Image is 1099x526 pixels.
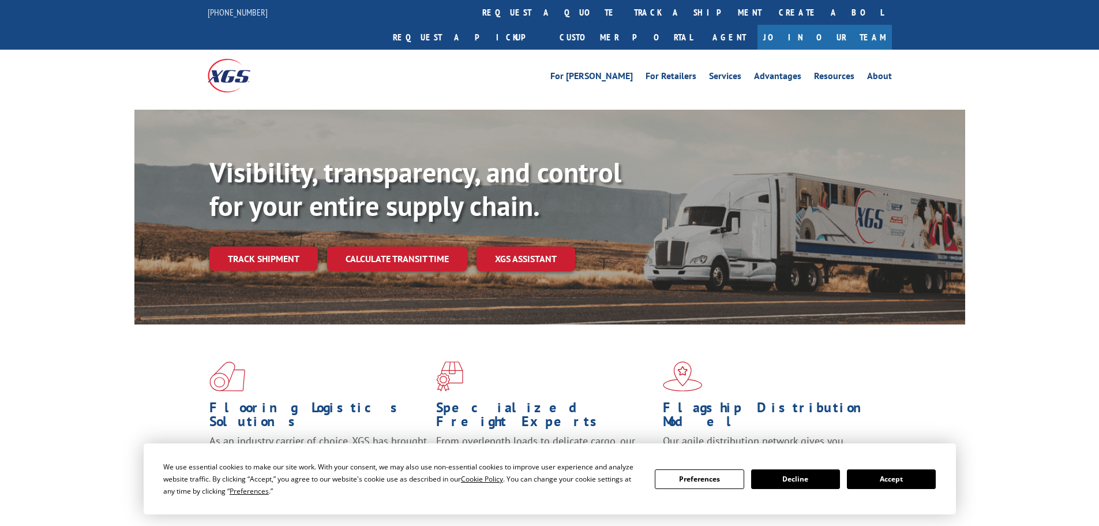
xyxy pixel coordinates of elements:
[709,72,741,84] a: Services
[461,474,503,484] span: Cookie Policy
[477,247,575,271] a: XGS ASSISTANT
[144,443,956,514] div: Cookie Consent Prompt
[436,401,654,434] h1: Specialized Freight Experts
[867,72,892,84] a: About
[209,154,621,223] b: Visibility, transparency, and control for your entire supply chain.
[209,401,427,434] h1: Flooring Logistics Solutions
[814,72,854,84] a: Resources
[436,361,463,391] img: xgs-icon-focused-on-flooring-red
[751,469,840,489] button: Decline
[655,469,744,489] button: Preferences
[663,361,703,391] img: xgs-icon-flagship-distribution-model-red
[551,25,701,50] a: Customer Portal
[663,401,881,434] h1: Flagship Distribution Model
[663,434,875,461] span: Our agile distribution network gives you nationwide inventory management on demand.
[550,72,633,84] a: For [PERSON_NAME]
[754,72,801,84] a: Advantages
[701,25,757,50] a: Agent
[384,25,551,50] a: Request a pickup
[163,461,641,497] div: We use essential cookies to make our site work. With your consent, we may also use non-essential ...
[646,72,696,84] a: For Retailers
[209,434,427,475] span: As an industry carrier of choice, XGS has brought innovation and dedication to flooring logistics...
[209,361,245,391] img: xgs-icon-total-supply-chain-intelligence-red
[436,434,654,486] p: From overlength loads to delicate cargo, our experienced staff knows the best way to move your fr...
[209,247,318,271] a: Track shipment
[847,469,936,489] button: Accept
[327,247,467,271] a: Calculate transit time
[757,25,892,50] a: Join Our Team
[230,486,269,496] span: Preferences
[208,6,268,18] a: [PHONE_NUMBER]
